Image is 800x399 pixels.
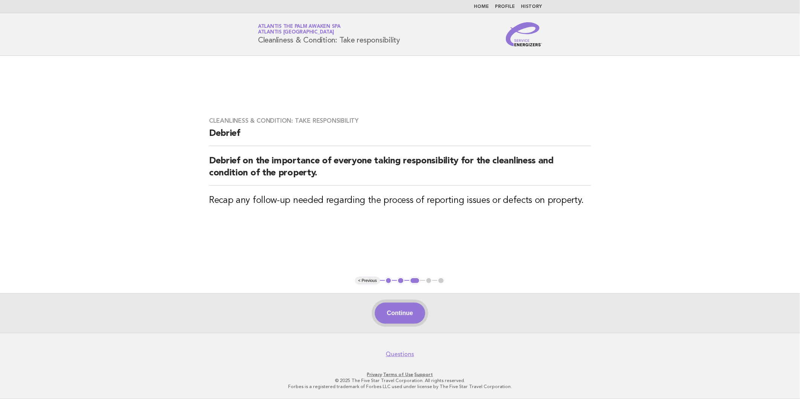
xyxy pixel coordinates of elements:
h3: Cleanliness & Condition: Take responsibility [209,117,591,125]
h3: Recap any follow-up needed regarding the process of reporting issues or defects on property. [209,195,591,207]
a: Support [415,372,433,377]
a: Profile [495,5,515,9]
button: 1 [385,277,392,285]
h1: Cleanliness & Condition: Take responsibility [258,24,400,44]
a: Privacy [367,372,382,377]
a: Questions [386,350,414,358]
span: Atlantis [GEOGRAPHIC_DATA] [258,30,334,35]
button: 3 [409,277,420,285]
p: · · [169,372,631,378]
button: < Previous [355,277,380,285]
a: Home [474,5,489,9]
a: Terms of Use [383,372,414,377]
a: Atlantis The Palm Awaken SpaAtlantis [GEOGRAPHIC_DATA] [258,24,340,35]
a: History [521,5,542,9]
h2: Debrief on the importance of everyone taking responsibility for the cleanliness and condition of ... [209,155,591,186]
p: © 2025 The Five Star Travel Corporation. All rights reserved. [169,378,631,384]
h2: Debrief [209,128,591,146]
img: Service Energizers [506,22,542,46]
p: Forbes is a registered trademark of Forbes LLC used under license by The Five Star Travel Corpora... [169,384,631,390]
button: 2 [397,277,405,285]
button: Continue [375,303,425,324]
